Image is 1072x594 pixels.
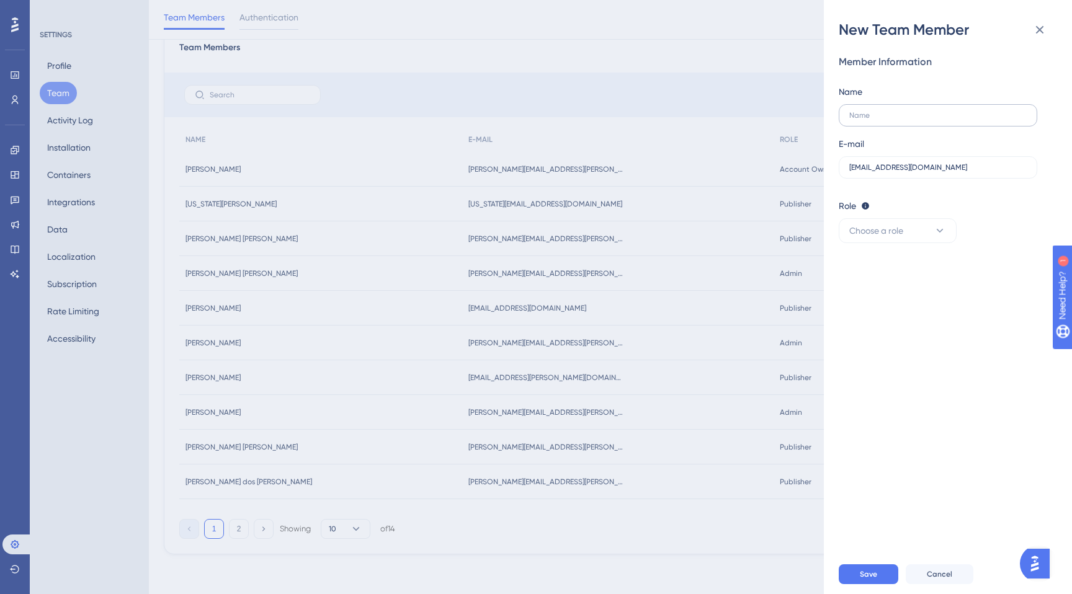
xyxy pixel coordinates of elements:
[839,55,1047,69] div: Member Information
[927,569,952,579] span: Cancel
[849,223,903,238] span: Choose a role
[906,564,973,584] button: Cancel
[849,163,1027,172] input: E-mail
[839,136,864,151] div: E-mail
[849,111,1027,120] input: Name
[29,3,78,18] span: Need Help?
[1020,545,1057,582] iframe: UserGuiding AI Assistant Launcher
[839,84,862,99] div: Name
[839,218,957,243] button: Choose a role
[839,20,1057,40] div: New Team Member
[860,569,877,579] span: Save
[86,6,90,16] div: 1
[839,198,856,213] span: Role
[839,564,898,584] button: Save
